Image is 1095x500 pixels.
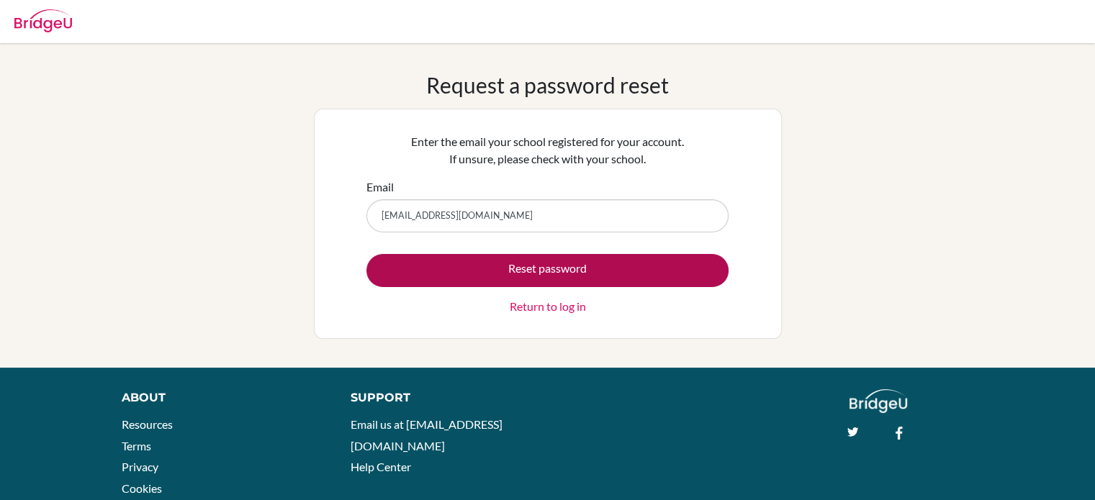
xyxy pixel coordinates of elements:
a: Resources [122,417,173,431]
img: logo_white@2x-f4f0deed5e89b7ecb1c2cc34c3e3d731f90f0f143d5ea2071677605dd97b5244.png [850,389,908,413]
a: Cookies [122,481,162,495]
div: Support [351,389,532,406]
img: Bridge-U [14,9,72,32]
div: About [122,389,318,406]
a: Help Center [351,460,411,473]
a: Terms [122,439,151,453]
a: Return to log in [510,298,586,315]
button: Reset password [366,254,729,287]
h1: Request a password reset [426,72,669,98]
label: Email [366,178,394,196]
a: Email us at [EMAIL_ADDRESS][DOMAIN_NAME] [351,417,503,453]
a: Privacy [122,460,158,473]
p: Enter the email your school registered for your account. If unsure, please check with your school. [366,133,729,168]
